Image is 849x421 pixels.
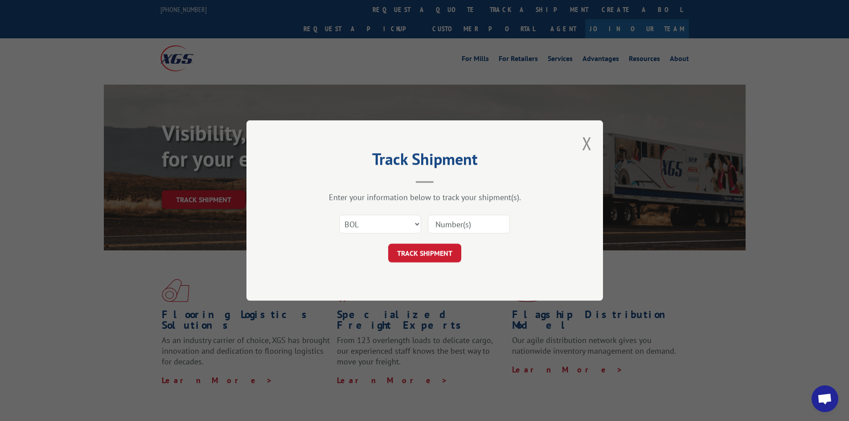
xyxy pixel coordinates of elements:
button: Close modal [582,131,592,155]
h2: Track Shipment [291,153,558,170]
input: Number(s) [428,215,510,233]
div: Enter your information below to track your shipment(s). [291,192,558,202]
a: Open chat [812,385,838,412]
button: TRACK SHIPMENT [388,244,461,262]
